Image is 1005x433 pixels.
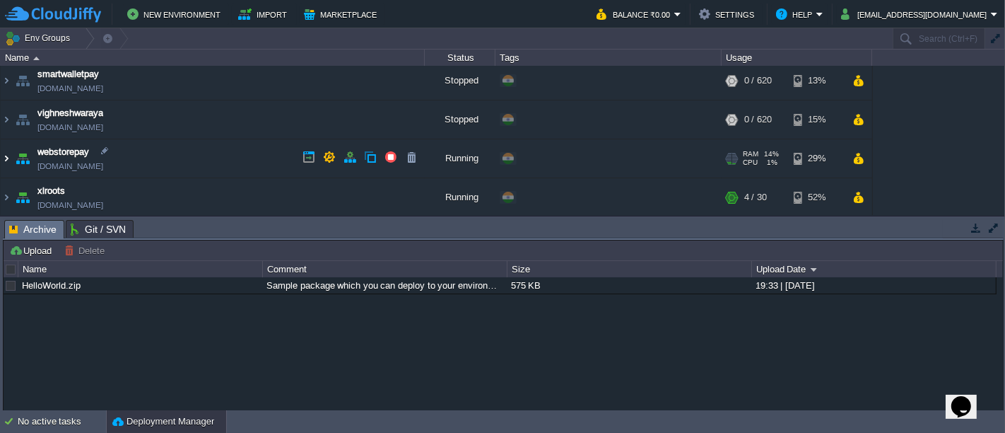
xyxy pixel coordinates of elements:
[71,221,126,238] span: Git / SVN
[9,244,56,257] button: Upload
[744,180,767,218] div: 4 / 30
[127,6,225,23] button: New Environment
[507,277,751,294] div: 575 KB
[425,50,495,66] div: Status
[37,200,103,214] a: [DOMAIN_NAME]
[753,261,996,277] div: Upload Date
[37,69,99,83] a: smartwalletpay
[304,6,381,23] button: Marketplace
[37,122,103,136] a: [DOMAIN_NAME]
[18,410,106,433] div: No active tasks
[794,141,840,179] div: 29%
[794,63,840,101] div: 13%
[841,6,991,23] button: [EMAIL_ADDRESS][DOMAIN_NAME]
[794,180,840,218] div: 52%
[37,108,103,122] a: vighneshwaraya
[1,50,424,66] div: Name
[699,6,758,23] button: Settings
[5,6,101,23] img: CloudJiffy
[743,151,758,160] span: RAM
[722,50,871,66] div: Usage
[496,50,721,66] div: Tags
[743,160,758,168] span: CPU
[763,160,777,168] span: 1%
[1,180,12,218] img: AMDAwAAAACH5BAEAAAAALAAAAAABAAEAAAICRAEAOw==
[596,6,674,23] button: Balance ₹0.00
[13,180,33,218] img: AMDAwAAAACH5BAEAAAAALAAAAAABAAEAAAICRAEAOw==
[1,141,12,179] img: AMDAwAAAACH5BAEAAAAALAAAAAABAAEAAAICRAEAOw==
[776,6,816,23] button: Help
[37,83,103,97] a: [DOMAIN_NAME]
[425,141,495,179] div: Running
[425,180,495,218] div: Running
[37,161,103,175] a: [DOMAIN_NAME]
[22,280,81,291] a: HelloWorld.zip
[425,102,495,140] div: Stopped
[508,261,751,277] div: Size
[13,102,33,140] img: AMDAwAAAACH5BAEAAAAALAAAAAABAAEAAAICRAEAOw==
[1,102,12,140] img: AMDAwAAAACH5BAEAAAAALAAAAAABAAEAAAICRAEAOw==
[19,261,262,277] div: Name
[37,185,65,200] a: xlroots
[238,6,291,23] button: Import
[13,63,33,101] img: AMDAwAAAACH5BAEAAAAALAAAAAABAAEAAAICRAEAOw==
[1,63,12,101] img: AMDAwAAAACH5BAEAAAAALAAAAAABAAEAAAICRAEAOw==
[425,63,495,101] div: Stopped
[5,28,75,48] button: Env Groups
[744,63,772,101] div: 0 / 620
[764,151,779,160] span: 14%
[263,277,506,294] div: Sample package which you can deploy to your environment. Feel free to delete and upload a package...
[752,277,995,294] div: 19:33 | [DATE]
[112,415,214,429] button: Deployment Manager
[946,376,991,419] iframe: chat widget
[744,102,772,140] div: 0 / 620
[33,57,40,60] img: AMDAwAAAACH5BAEAAAAALAAAAAABAAEAAAICRAEAOw==
[13,141,33,179] img: AMDAwAAAACH5BAEAAAAALAAAAAABAAEAAAICRAEAOw==
[37,146,89,161] a: webstorepay
[264,261,507,277] div: Comment
[9,221,57,238] span: Archive
[794,102,840,140] div: 15%
[64,244,109,257] button: Delete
